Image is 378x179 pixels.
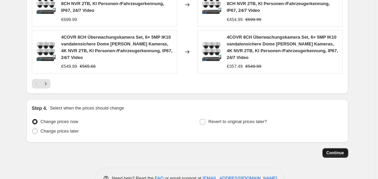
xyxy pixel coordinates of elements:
img: 714C2pveJAL_80x.jpg [201,42,222,62]
button: Continue [322,148,348,158]
strike: €565.66 [80,63,96,70]
h2: Step 4. [32,105,47,112]
span: Revert to original prices later? [208,119,267,124]
img: 714C2pveJAL_80x.jpg [36,42,56,62]
div: €454.99 [227,16,243,23]
span: 4COVR 8CH Überwachungskamera Set, 6× 5MP IK10 vandalensichere Dome [PERSON_NAME] Kameras, 4K NVR ... [227,35,338,60]
div: €699.99 [61,16,77,23]
div: €357.49 [227,63,243,70]
strike: €699.99 [246,16,261,23]
span: 4COVR 8CH Überwachungskamera Set, 6× 5MP IK10 vandalensichere Dome [PERSON_NAME] Kameras, 4K NVR ... [61,35,173,60]
strike: €549.99 [246,63,261,70]
span: Change prices later [41,128,79,134]
button: Next [41,79,50,88]
p: Select when the prices should change [50,105,124,112]
span: Continue [327,150,344,156]
span: Change prices now [41,119,78,124]
nav: Pagination [32,79,50,88]
div: €549.99 [61,63,77,70]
